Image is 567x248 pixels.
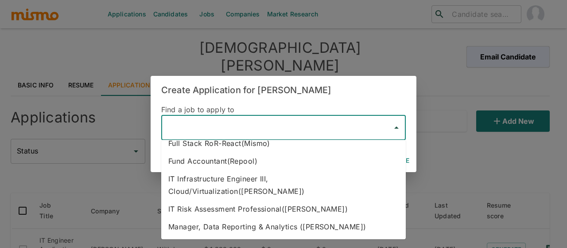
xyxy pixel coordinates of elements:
[390,122,403,134] button: Close
[161,218,406,236] li: Manager, Data Reporting & Analytics ([PERSON_NAME])
[161,105,234,114] span: Find a job to apply to
[151,76,416,104] h2: Create Application for [PERSON_NAME]
[161,200,406,218] li: IT Risk Assessment Professional([PERSON_NAME])
[161,152,406,170] li: Fund Accountant(Repool)
[161,170,406,200] li: IT Infrastructure Engineer III, Cloud/Virtualization([PERSON_NAME])
[161,134,406,152] li: Full Stack RoR-React(Mismo)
